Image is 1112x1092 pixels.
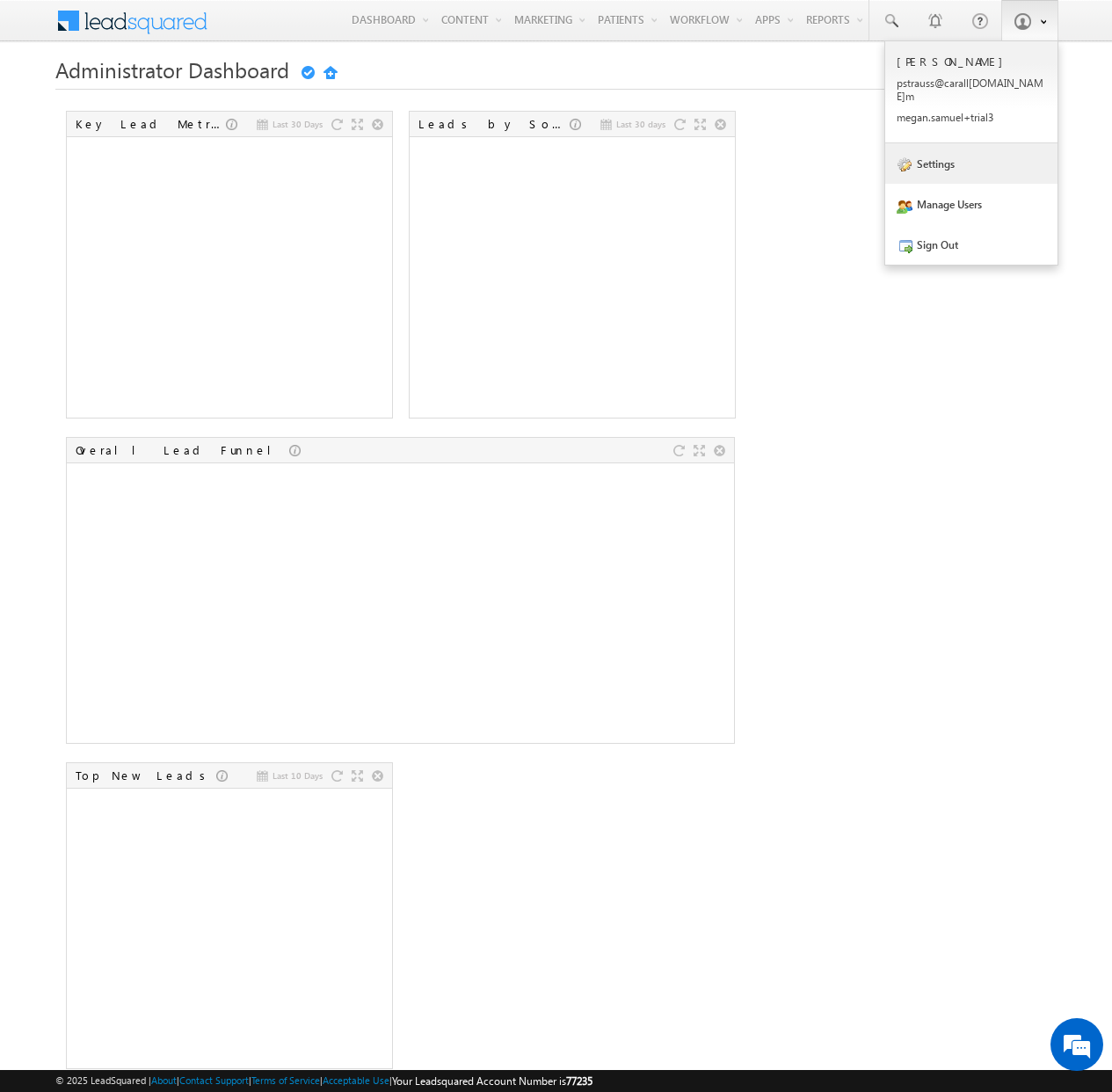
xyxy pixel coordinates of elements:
[418,116,570,132] div: Leads by Sources
[91,92,295,115] div: Chat with us now
[885,41,1057,143] a: [PERSON_NAME] pstrauss@carall[DOMAIN_NAME]m megan.samuel+trial3
[897,76,1046,103] p: pstra uss@c arall [DOMAIN_NAME] m
[179,1074,249,1086] a: Contact Support
[30,92,74,115] img: d_60004797649_company_0_60004797649
[239,542,319,565] em: Start Chat
[76,116,226,132] div: Key Lead Metrics
[323,1074,389,1086] a: Acceptable Use
[885,184,1057,224] a: Manage Users
[151,1074,177,1086] a: About
[897,54,1046,69] p: [PERSON_NAME]
[616,116,665,132] span: Last 30 days
[273,116,323,132] span: Last 30 Days
[566,1074,592,1088] span: 77235
[273,768,323,783] span: Last 10 Days
[897,111,1046,124] p: megan .samu el+tr ial3
[23,163,321,527] textarea: Type your message and hit 'Enter'
[288,9,331,51] div: Minimize live chat window
[392,1074,592,1088] span: Your Leadsquared Account Number is
[885,224,1057,265] a: Sign Out
[885,143,1057,184] a: Settings
[55,1073,592,1089] span: © 2025 LeadSquared | | | | |
[76,768,216,783] div: Top New Leads
[251,1074,320,1086] a: Terms of Service
[76,442,289,458] div: Overall Lead Funnel
[55,55,289,84] span: Administrator Dashboard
